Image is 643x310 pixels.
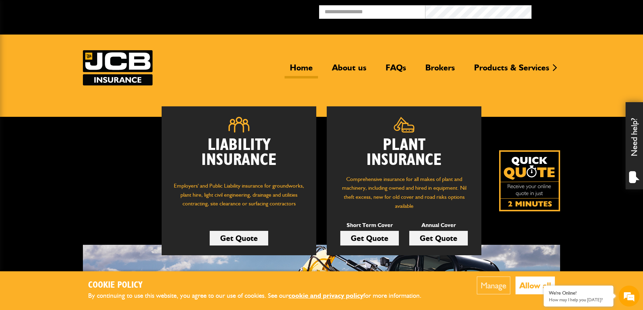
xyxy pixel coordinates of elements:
a: Products & Services [469,62,555,78]
a: FAQs [380,62,411,78]
div: We're Online! [549,290,608,296]
img: JCB Insurance Services logo [83,50,153,85]
h2: Plant Insurance [337,138,471,168]
a: About us [327,62,372,78]
div: Need help? [626,102,643,189]
p: Short Term Cover [340,221,399,230]
p: Annual Cover [409,221,468,230]
a: Get Quote [340,231,399,245]
a: Brokers [420,62,460,78]
a: Get Quote [210,231,268,245]
a: JCB Insurance Services [83,50,153,85]
h2: Cookie Policy [88,280,433,291]
p: How may I help you today? [549,297,608,302]
a: Get your insurance quote isn just 2-minutes [499,150,560,211]
a: cookie and privacy policy [288,292,363,300]
h2: Liability Insurance [172,138,306,175]
img: Quick Quote [499,150,560,211]
p: By continuing to use this website, you agree to our use of cookies. See our for more information. [88,290,433,301]
a: Home [285,62,318,78]
p: Comprehensive insurance for all makes of plant and machinery, including owned and hired in equipm... [337,175,471,210]
button: Manage [477,277,510,294]
a: Get Quote [409,231,468,245]
p: Employers' and Public Liability insurance for groundworks, plant hire, light civil engineering, d... [172,181,306,215]
button: Allow all [516,277,555,294]
button: Broker Login [532,5,638,16]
